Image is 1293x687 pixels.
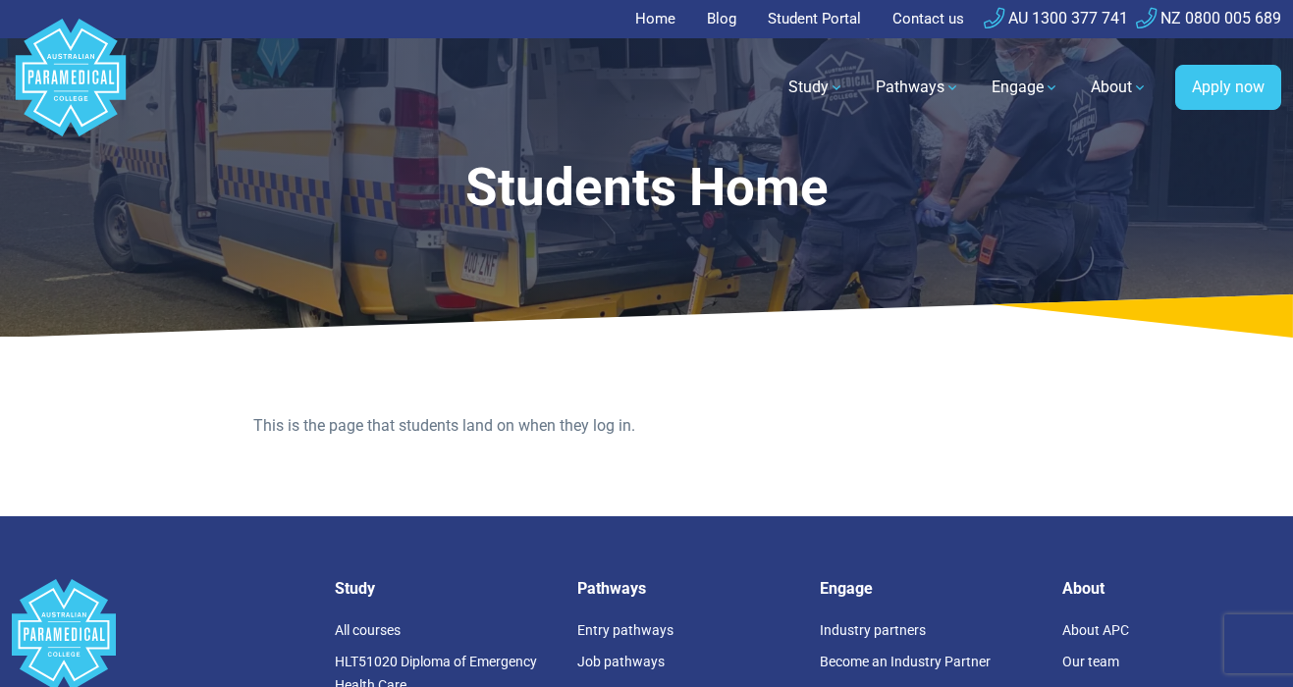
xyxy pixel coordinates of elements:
[335,579,554,598] h5: Study
[777,60,856,115] a: Study
[820,622,926,638] a: Industry partners
[984,9,1128,27] a: AU 1300 377 741
[1136,9,1281,27] a: NZ 0800 005 689
[577,579,796,598] h5: Pathways
[820,579,1039,598] h5: Engage
[1062,622,1129,638] a: About APC
[12,38,130,137] a: Australian Paramedical College
[1175,65,1281,110] a: Apply now
[335,622,401,638] a: All courses
[980,60,1071,115] a: Engage
[577,622,673,638] a: Entry pathways
[1062,579,1281,598] h5: About
[864,60,972,115] a: Pathways
[171,157,1123,219] h1: Students Home
[253,414,1039,438] p: This is the page that students land on when they log in.
[820,654,991,669] a: Become an Industry Partner
[1079,60,1159,115] a: About
[577,654,665,669] a: Job pathways
[1062,654,1119,669] a: Our team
